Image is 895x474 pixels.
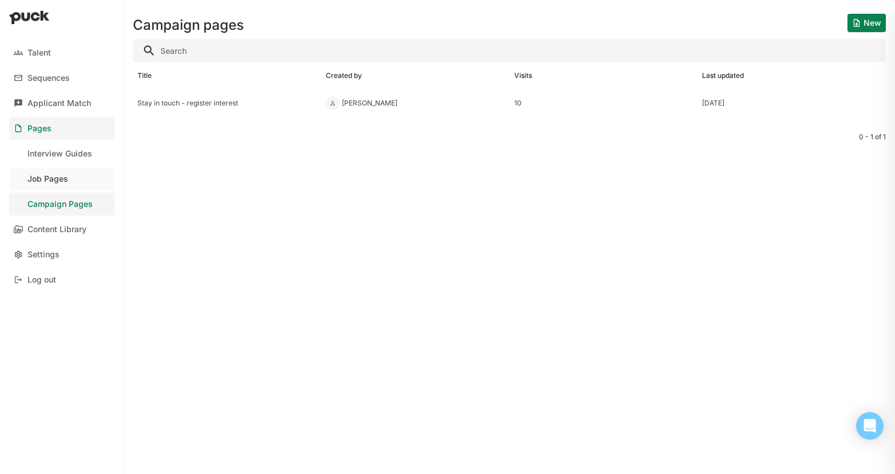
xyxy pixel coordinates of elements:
div: Pages [27,124,52,134]
div: Last updated [702,72,744,80]
a: Pages [9,117,115,140]
a: Content Library [9,218,115,241]
a: Job Pages [9,167,115,190]
div: Created by [326,72,362,80]
div: Visits [514,72,532,80]
a: Settings [9,243,115,266]
div: Log out [27,275,56,285]
a: Interview Guides [9,142,115,165]
div: Applicant Match [27,99,91,108]
div: [PERSON_NAME] [342,99,397,107]
div: 0 - 1 of 1 [133,133,886,141]
h1: Campaign pages [133,18,244,32]
a: Sequences [9,66,115,89]
div: Title [137,72,152,80]
div: Campaign Pages [27,199,93,209]
div: Stay in touch - register interest [137,99,317,107]
div: Interview Guides [27,149,92,159]
div: Content Library [27,225,86,234]
input: Search [133,39,886,62]
a: Talent [9,41,115,64]
div: Talent [27,48,51,58]
div: Settings [27,250,60,260]
div: Sequences [27,73,70,83]
div: 10 [514,99,693,107]
div: Open Intercom Messenger [856,412,884,440]
div: [DATE] [702,99,724,107]
button: New [847,14,886,32]
a: Applicant Match [9,92,115,115]
div: Job Pages [27,174,68,184]
a: Campaign Pages [9,193,115,216]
